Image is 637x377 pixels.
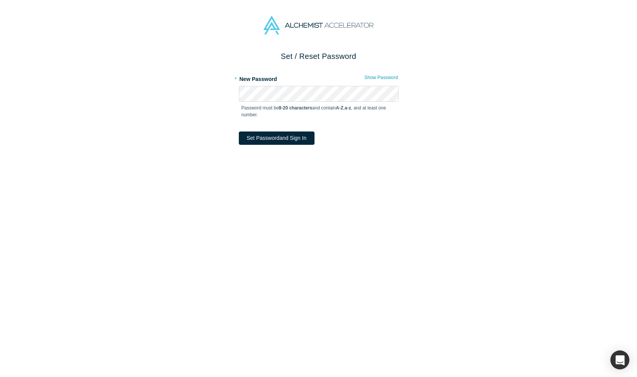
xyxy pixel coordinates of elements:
[239,73,399,83] label: New Password
[241,105,396,118] p: Password must be and contain , , and at least one number.
[239,51,399,62] h2: Set / Reset Password
[264,16,373,35] img: Alchemist Accelerator Logo
[279,105,312,111] strong: 8-20 characters
[345,105,351,111] strong: a-z
[336,105,343,111] strong: A-Z
[364,73,398,82] button: Show Password
[239,131,315,145] button: Set Passwordand Sign In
